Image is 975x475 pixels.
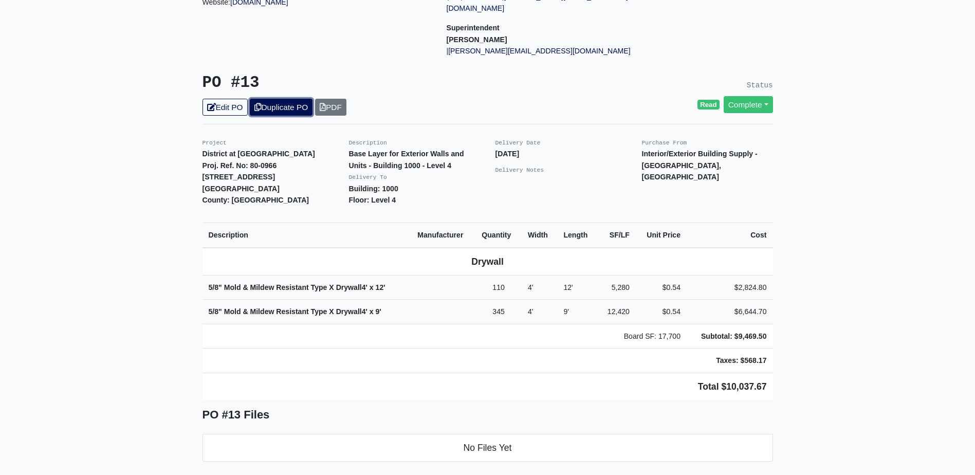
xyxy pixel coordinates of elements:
strong: Base Layer for Exterior Walls and Units - Building 1000 - Level 4 [349,150,464,170]
span: Board SF: 17,700 [624,332,680,340]
td: 5,280 [598,275,636,300]
td: 110 [475,275,522,300]
h5: PO #13 Files [203,408,773,422]
strong: District at [GEOGRAPHIC_DATA] [203,150,315,158]
th: Width [522,223,558,247]
td: 345 [475,300,522,324]
small: Delivery To [349,174,387,180]
span: 4' [528,307,534,316]
td: $2,824.80 [687,275,772,300]
p: Interior/Exterior Building Supply - [GEOGRAPHIC_DATA], [GEOGRAPHIC_DATA] [642,148,773,183]
span: 12' [563,283,573,291]
a: PDF [315,99,346,116]
a: Duplicate PO [250,99,312,116]
strong: [STREET_ADDRESS] [203,173,275,181]
a: Complete [724,96,773,113]
td: $0.54 [636,275,687,300]
strong: 5/8" Mold & Mildew Resistant Type X Drywall [209,307,381,316]
th: Unit Price [636,223,687,247]
td: Total $10,037.67 [203,373,773,400]
strong: [GEOGRAPHIC_DATA] [203,185,280,193]
span: 9' [563,307,569,316]
small: Project [203,140,227,146]
b: Drywall [471,257,504,267]
p: | [447,45,675,57]
strong: Building: 1000 [349,185,398,193]
td: $6,644.70 [687,300,772,324]
th: Quantity [475,223,522,247]
th: Manufacturer [411,223,475,247]
small: Delivery Date [495,140,541,146]
td: $0.54 [636,300,687,324]
strong: [PERSON_NAME] [447,35,507,44]
small: Status [747,81,773,89]
a: [PERSON_NAME][EMAIL_ADDRESS][DOMAIN_NAME] [448,47,630,55]
strong: [DATE] [495,150,520,158]
th: Length [557,223,597,247]
strong: 5/8" Mold & Mildew Resistant Type X Drywall [209,283,385,291]
th: Cost [687,223,772,247]
a: Edit PO [203,99,248,116]
li: No Files Yet [203,434,773,462]
span: 9' [376,307,381,316]
small: Delivery Notes [495,167,544,173]
span: 4' [362,307,367,316]
strong: County: [GEOGRAPHIC_DATA] [203,196,309,204]
span: Read [697,100,720,110]
td: Subtotal: $9,469.50 [687,324,772,349]
span: 12' [376,283,385,291]
span: 4' [362,283,367,291]
td: 12,420 [598,300,636,324]
small: Description [349,140,387,146]
strong: Floor: Level 4 [349,196,396,204]
th: Description [203,223,412,247]
small: Purchase From [642,140,687,146]
th: SF/LF [598,223,636,247]
td: Taxes: $568.17 [687,349,772,373]
span: x [370,307,374,316]
span: x [370,283,374,291]
span: 4' [528,283,534,291]
span: Superintendent [447,24,500,32]
strong: Proj. Ref. No: 80-0966 [203,161,277,170]
h3: PO #13 [203,74,480,93]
